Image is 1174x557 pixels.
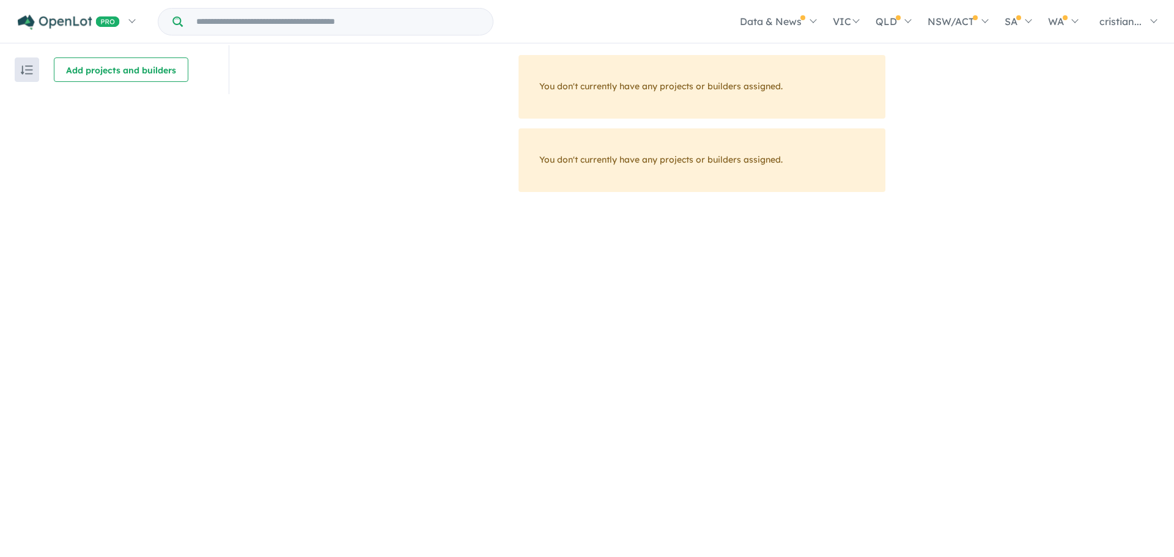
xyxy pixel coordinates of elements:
button: Add projects and builders [54,57,188,82]
div: You don't currently have any projects or builders assigned. [519,55,885,119]
div: You don't currently have any projects or builders assigned. [519,128,885,192]
img: Openlot PRO Logo White [18,15,120,30]
img: sort.svg [21,65,33,75]
input: Try estate name, suburb, builder or developer [185,9,490,35]
span: cristian... [1099,15,1142,28]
